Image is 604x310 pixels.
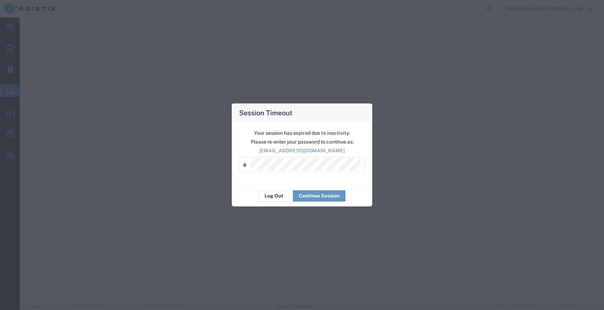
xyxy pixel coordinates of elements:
[239,147,365,154] p: [EMAIL_ADDRESS][DOMAIN_NAME]
[239,138,365,145] p: Please re-enter your password to continue as:
[239,129,365,136] p: Your session has expired due to inactivity.
[239,107,292,117] h4: Session Timeout
[259,190,289,201] button: Log Out
[293,190,345,201] button: Continue Session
